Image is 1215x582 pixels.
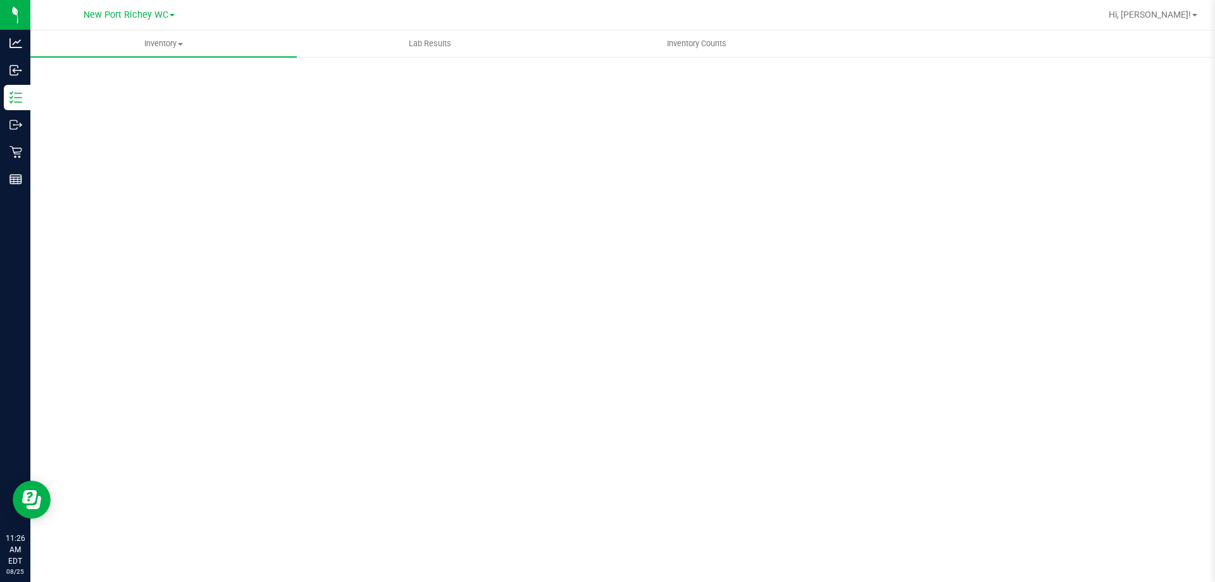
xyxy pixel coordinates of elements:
inline-svg: Reports [9,173,22,186]
inline-svg: Inbound [9,64,22,77]
span: New Port Richey WC [84,9,168,20]
a: Lab Results [297,30,563,57]
span: Lab Results [392,38,468,49]
inline-svg: Retail [9,146,22,158]
p: 08/25 [6,567,25,576]
inline-svg: Inventory [9,91,22,104]
a: Inventory [30,30,297,57]
p: 11:26 AM EDT [6,533,25,567]
span: Hi, [PERSON_NAME]! [1109,9,1191,20]
span: Inventory [30,38,297,49]
inline-svg: Outbound [9,118,22,131]
iframe: Resource center [13,481,51,519]
a: Inventory Counts [563,30,830,57]
inline-svg: Analytics [9,37,22,49]
span: Inventory Counts [650,38,744,49]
